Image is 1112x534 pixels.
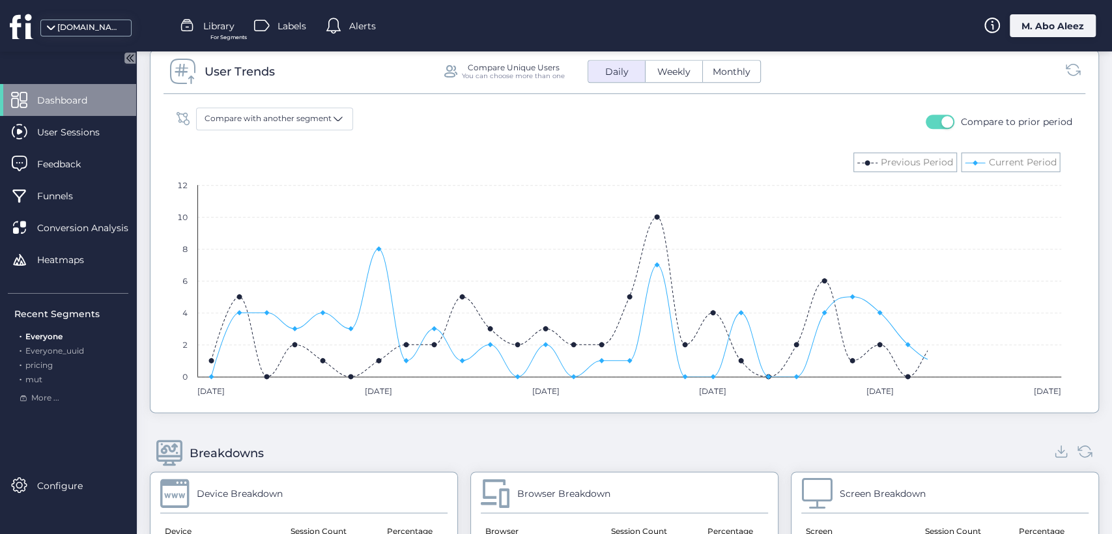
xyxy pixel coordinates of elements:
div: Compare Unique Users [468,63,560,72]
span: Compare with another segment [205,113,332,125]
div: Device Breakdown [197,486,283,501]
text: 6 [182,276,188,286]
text: [DATE] [197,386,225,396]
span: Dashboard [37,93,107,107]
div: Compare to prior period [961,115,1072,129]
span: More ... [31,392,59,404]
div: Recent Segments [14,307,128,321]
span: Alerts [349,19,376,33]
text: 0 [182,372,188,382]
span: For Segments [210,33,247,42]
span: Conversion Analysis [37,221,148,235]
span: Everyone [25,331,63,341]
span: Library [203,19,235,33]
span: Heatmaps [37,253,104,267]
div: You can choose more than one [462,72,565,80]
span: pricing [25,360,53,370]
text: [DATE] [365,386,392,396]
div: Breakdowns [190,444,264,462]
span: Monthly [705,65,758,79]
text: Current Period [988,156,1056,168]
text: 10 [177,212,188,222]
text: [DATE] [866,386,894,396]
div: Screen Breakdown [840,486,926,501]
span: . [20,329,21,341]
span: Labels [278,19,306,33]
text: 12 [177,180,188,190]
text: [DATE] [699,386,726,396]
div: [DOMAIN_NAME] [57,21,122,34]
span: Weekly [649,65,698,79]
text: 2 [182,340,188,350]
text: 8 [182,244,188,254]
span: mut [25,374,42,384]
div: M. Abo Aleez [1010,14,1096,37]
div: Browser Breakdown [517,486,610,501]
text: Previous Period [881,156,953,168]
span: . [20,372,21,384]
span: . [20,358,21,370]
span: Funnels [37,189,93,203]
span: Feedback [37,157,100,171]
text: 4 [182,308,188,318]
div: User Trends [205,63,275,81]
text: [DATE] [1034,386,1061,396]
span: Daily [597,65,636,79]
span: Configure [37,479,102,493]
span: User Sessions [37,125,119,139]
span: Everyone_uuid [25,346,84,356]
text: [DATE] [532,386,560,396]
span: . [20,343,21,356]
